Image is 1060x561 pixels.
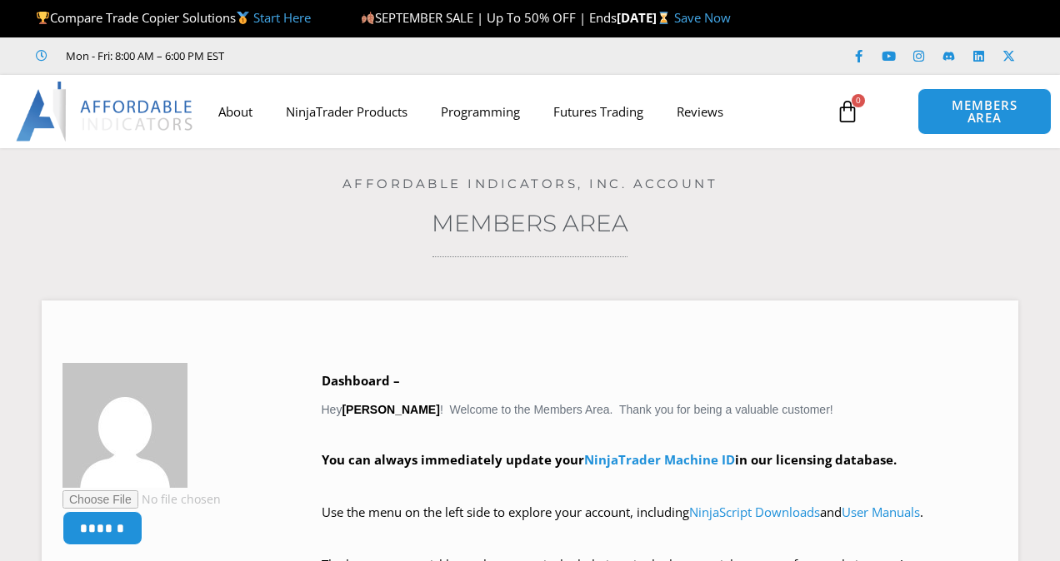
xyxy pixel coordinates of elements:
iframe: Customer reviews powered by Trustpilot [247,47,497,64]
strong: [PERSON_NAME] [342,403,439,416]
a: MEMBERS AREA [917,88,1051,135]
img: ⌛ [657,12,670,24]
a: User Manuals [842,504,920,520]
b: Dashboard – [322,372,400,389]
img: 🥇 [237,12,249,24]
img: 159c2abc25aa6fda823fef5e767cf01a50c546c8309a1733b3f86d34c74865c8 [62,363,187,488]
p: Use the menu on the left side to explore your account, including and . [322,501,998,548]
img: LogoAI | Affordable Indicators – NinjaTrader [16,82,195,141]
a: About [202,92,269,131]
img: 🏆 [37,12,49,24]
nav: Menu [202,92,827,131]
a: Save Now [674,9,731,26]
a: 0 [811,87,884,136]
span: Mon - Fri: 8:00 AM – 6:00 PM EST [62,46,224,66]
a: Members Area [432,209,628,237]
strong: You can always immediately update your in our licensing database. [322,451,897,468]
a: Futures Trading [537,92,660,131]
span: MEMBERS AREA [935,99,1033,124]
img: 🍂 [362,12,374,24]
a: Start Here [253,9,311,26]
a: NinjaScript Downloads [689,504,820,520]
span: Compare Trade Copier Solutions [36,9,311,26]
span: SEPTEMBER SALE | Up To 50% OFF | Ends [360,9,616,26]
strong: [DATE] [617,9,674,26]
a: Reviews [660,92,740,131]
a: Programming [424,92,537,131]
a: Affordable Indicators, Inc. Account [342,176,718,191]
a: NinjaTrader Machine ID [584,451,735,468]
span: 0 [852,94,865,107]
a: NinjaTrader Products [269,92,424,131]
